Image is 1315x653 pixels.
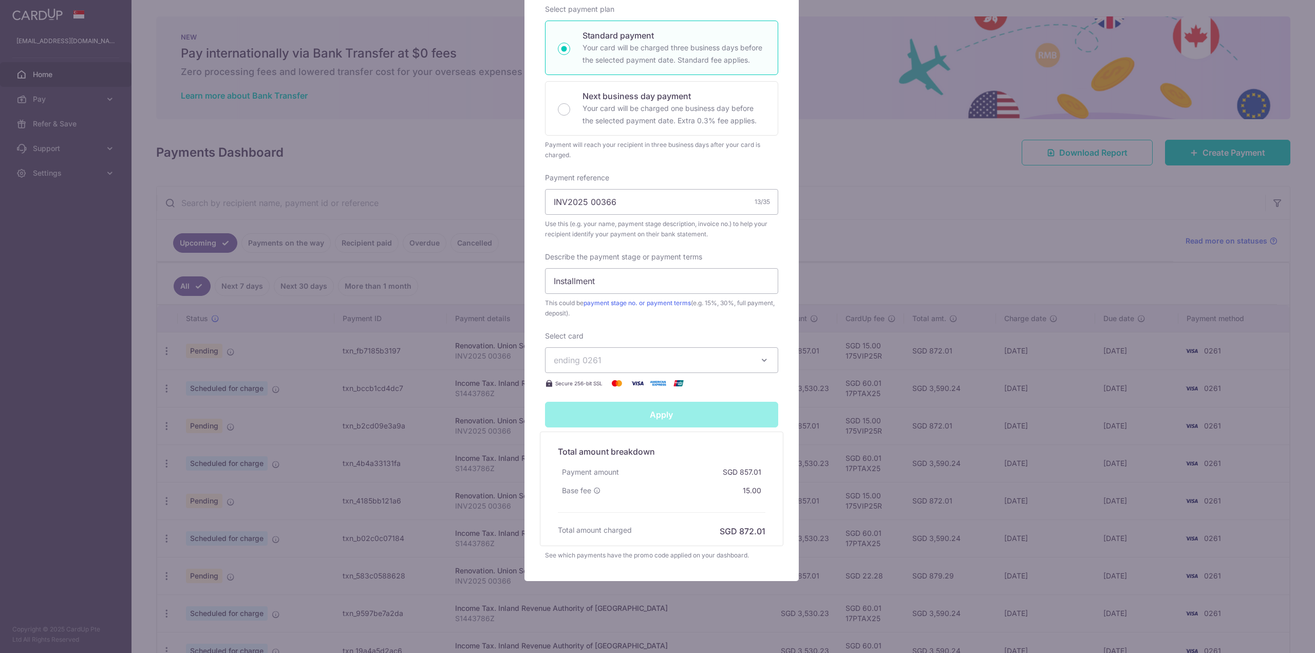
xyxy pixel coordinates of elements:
div: Payment will reach your recipient in three business days after your card is charged. [545,140,778,160]
span: ending 0261 [554,355,602,365]
p: Next business day payment [583,90,765,102]
span: Use this (e.g. your name, payment stage description, invoice no.) to help your recipient identify... [545,219,778,239]
span: Base fee [562,486,591,496]
a: payment stage no. or payment terms [584,299,691,307]
p: Your card will be charged three business days before the selected payment date. Standard fee appl... [583,42,765,66]
span: This could be (e.g. 15%, 30%, full payment, deposit). [545,298,778,319]
img: American Express [648,377,668,389]
img: Visa [627,377,648,389]
h6: SGD 872.01 [720,525,765,537]
p: Your card will be charged one business day before the selected payment date. Extra 0.3% fee applies. [583,102,765,127]
h6: Total amount charged [558,525,632,535]
button: ending 0261 [545,347,778,373]
label: Describe the payment stage or payment terms [545,252,702,262]
div: SGD 857.01 [719,463,765,481]
img: Mastercard [607,377,627,389]
p: Standard payment [583,29,765,42]
h5: Total amount breakdown [558,445,765,458]
span: Secure 256-bit SSL [555,379,603,387]
div: 13/35 [755,197,770,207]
div: 15.00 [739,481,765,500]
label: Select payment plan [545,4,614,14]
label: Select card [545,331,584,341]
div: Payment amount [558,463,623,481]
img: UnionPay [668,377,689,389]
label: Payment reference [545,173,609,183]
div: See which payments have the promo code applied on your dashboard. [545,550,778,561]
